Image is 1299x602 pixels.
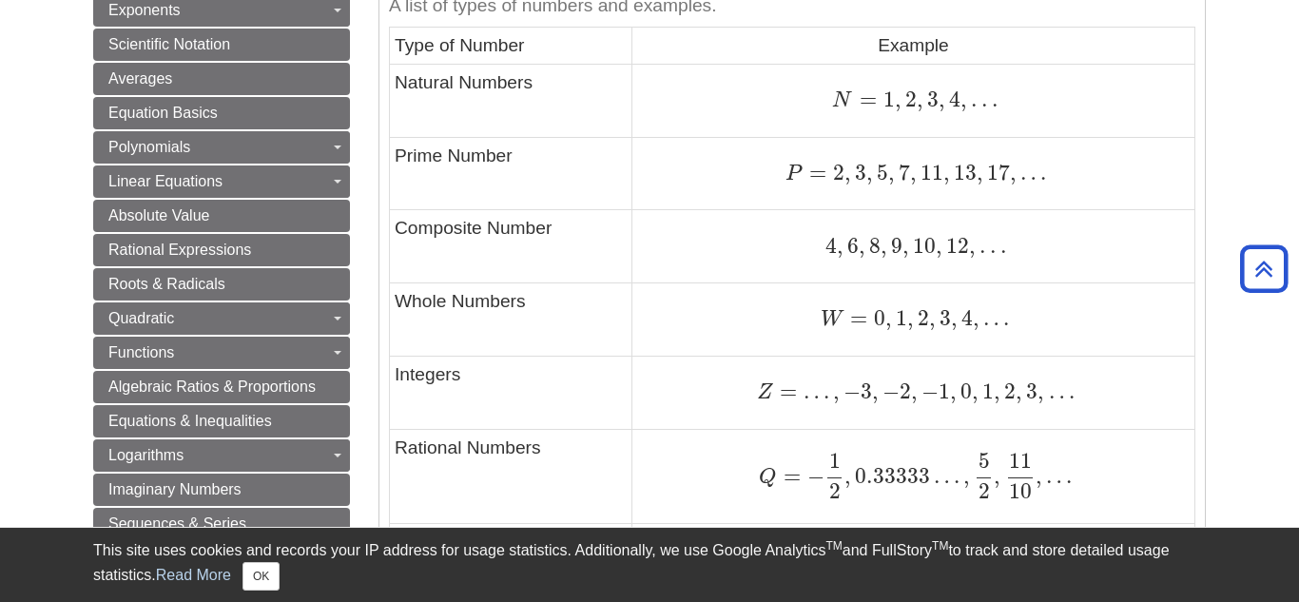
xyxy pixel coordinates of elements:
span: 17 [983,160,1010,185]
a: Back to Top [1233,256,1294,282]
span: 3 [936,305,951,331]
span: = [803,160,826,185]
span: P [785,164,803,184]
span: , [973,305,979,331]
span: , [929,305,936,331]
a: Linear Equations [93,165,350,198]
span: , [939,87,945,112]
span: 4 [945,87,960,112]
span: , [960,87,967,112]
span: . [976,233,986,259]
a: Absolute Value [93,200,350,232]
span: , [951,305,958,331]
td: Integers [390,356,632,429]
span: . [967,87,978,112]
td: Type of Number [390,28,632,64]
span: , [902,233,909,259]
span: 5 [979,448,990,474]
span: 4 [958,305,973,331]
span: … [1042,463,1072,489]
span: . [988,87,998,112]
td: Prime Number [390,137,632,210]
a: Quadratic [93,302,350,335]
span: 1 [892,305,907,331]
span: Linear Equations [108,173,223,189]
span: Absolute Value [108,207,209,223]
td: Irrational Numbers [390,524,632,597]
a: Averages [93,63,350,95]
span: 2 [1000,379,1016,404]
div: This site uses cookies and records your IP address for usage statistics. Additionally, we use Goo... [93,539,1206,591]
span: , [977,160,983,185]
span: , [969,233,976,259]
span: , [936,233,942,259]
span: , [859,233,865,259]
span: . [978,87,988,112]
span: , [911,379,918,404]
span: 2 [900,379,911,404]
span: , [907,305,914,331]
span: − [840,379,861,404]
span: − [879,379,900,404]
span: , [960,463,970,489]
span: 1 [829,448,841,474]
span: Averages [108,70,172,87]
td: Rational Numbers [390,429,632,523]
span: … [930,463,960,489]
span: , [885,305,892,331]
span: 11 [1009,448,1032,474]
span: Z [757,382,773,403]
a: Logarithms [93,439,350,472]
span: Scientific Notation [108,36,230,52]
span: , [1037,379,1044,404]
span: , [1016,379,1022,404]
span: 0 [957,379,972,404]
span: … [1017,160,1046,185]
span: 3 [1022,379,1037,404]
a: Imaginary Numbers [93,474,350,506]
span: 2 [914,305,929,331]
span: , [895,87,902,112]
span: 3 [923,87,939,112]
span: 11 [917,160,943,185]
span: … [979,305,1009,331]
span: = [777,463,801,489]
span: , [844,463,851,489]
span: 2 [829,478,841,504]
span: 1 [939,379,950,404]
span: W [821,309,843,330]
td: Whole Numbers [390,283,632,357]
span: 6 [843,233,859,259]
sup: TM [932,539,948,553]
span: = [852,87,876,112]
span: … [797,379,829,404]
span: = [773,379,797,404]
span: , [994,379,1000,404]
sup: TM [825,539,842,553]
span: , [910,160,917,185]
a: Read More [156,567,231,583]
button: Close [242,562,280,591]
span: Q [759,467,777,488]
span: , [994,463,1000,489]
span: , [950,379,957,404]
span: , [844,160,851,185]
a: Functions [93,337,350,369]
span: , [829,379,840,404]
span: . [986,233,997,259]
td: Example [631,28,1194,64]
span: 2 [902,87,917,112]
span: . [997,233,1007,259]
span: , [972,379,979,404]
span: Logarithms [108,447,184,463]
span: Rational Expressions [108,242,251,258]
span: 3 [861,379,872,404]
span: , [1010,160,1017,185]
span: Functions [108,344,174,360]
a: Polynomials [93,131,350,164]
span: − [918,379,939,404]
span: 12 [942,233,969,259]
span: … [1044,379,1074,404]
span: 10 [1009,478,1032,504]
a: Sequences & Series [93,508,350,540]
